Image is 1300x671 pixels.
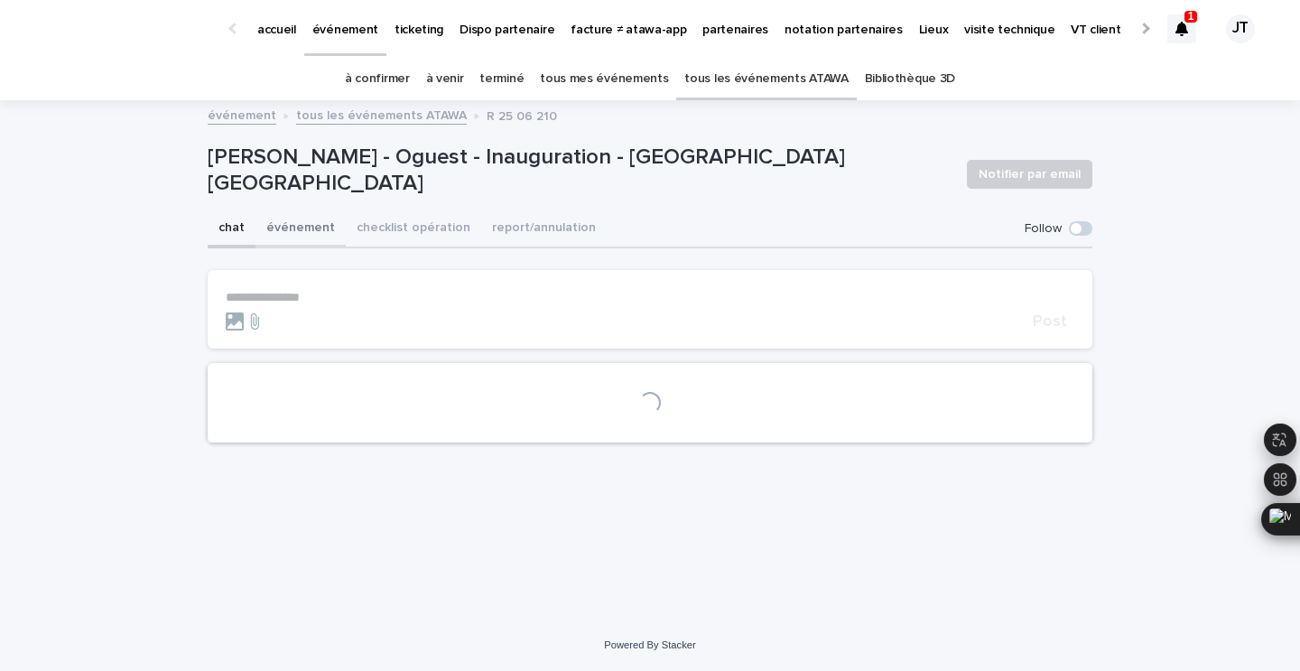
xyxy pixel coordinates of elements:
[255,210,346,248] button: événement
[36,11,211,47] img: Ls34BcGeRexTGTNfXpUC
[1226,14,1255,43] div: JT
[865,58,955,100] a: Bibliothèque 3D
[967,160,1092,189] button: Notifier par email
[1033,313,1067,330] span: Post
[481,210,607,248] button: report/annulation
[208,210,255,248] button: chat
[1188,10,1194,23] p: 1
[684,58,848,100] a: tous les événements ATAWA
[1025,221,1062,237] p: Follow
[604,639,695,650] a: Powered By Stacker
[1026,313,1074,330] button: Post
[208,144,952,197] p: [PERSON_NAME] - Oguest - Inauguration - [GEOGRAPHIC_DATA] [GEOGRAPHIC_DATA]
[426,58,464,100] a: à venir
[1167,14,1196,43] div: 1
[540,58,668,100] a: tous mes événements
[296,104,467,125] a: tous les événements ATAWA
[479,58,524,100] a: terminé
[979,165,1081,183] span: Notifier par email
[345,58,410,100] a: à confirmer
[487,105,557,125] p: R 25 06 210
[208,104,276,125] a: événement
[346,210,481,248] button: checklist opération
